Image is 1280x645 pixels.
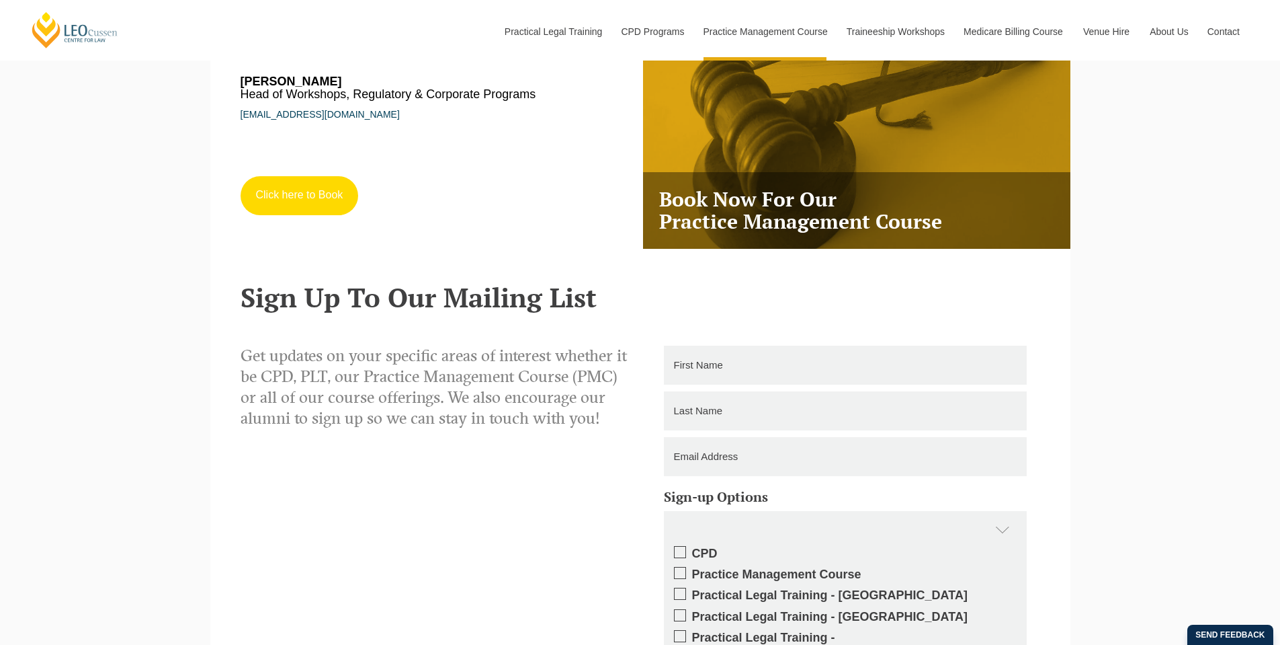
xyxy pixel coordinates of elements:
a: Traineeship Workshops [837,3,953,61]
a: Contact [1197,3,1250,61]
a: About Us [1140,3,1197,61]
h5: Sign-up Options [664,490,1027,504]
label: Practice Management Course [674,567,1017,582]
a: Practice Management Course [693,3,837,61]
strong: [PERSON_NAME] [241,75,342,88]
p: Get updates on your specific areas of interest whether it be CPD, PLT, our Practice Management Co... [241,346,630,430]
a: Venue Hire [1073,3,1140,61]
label: Practical Legal Training - [GEOGRAPHIC_DATA] [674,609,1017,625]
input: Last Name [664,391,1027,430]
h2: Sign Up To Our Mailing List [241,282,1040,312]
a: Practical Legal Training [495,3,611,61]
h3: Book Now For Our Practice Management Course [643,172,1070,249]
a: Click here to Book [241,176,359,215]
a: [EMAIL_ADDRESS][DOMAIN_NAME] [241,109,400,120]
label: CPD [674,546,1017,562]
input: Email Address [664,437,1027,476]
a: Medicare Billing Course [953,3,1073,61]
a: [PERSON_NAME] Centre for Law [30,11,120,49]
input: First Name [664,346,1027,385]
a: CPD Programs [611,3,693,61]
label: Practical Legal Training - [GEOGRAPHIC_DATA] [674,588,1017,603]
h6: Head of Workshops, Regulatory & Corporate Programs [241,75,591,102]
